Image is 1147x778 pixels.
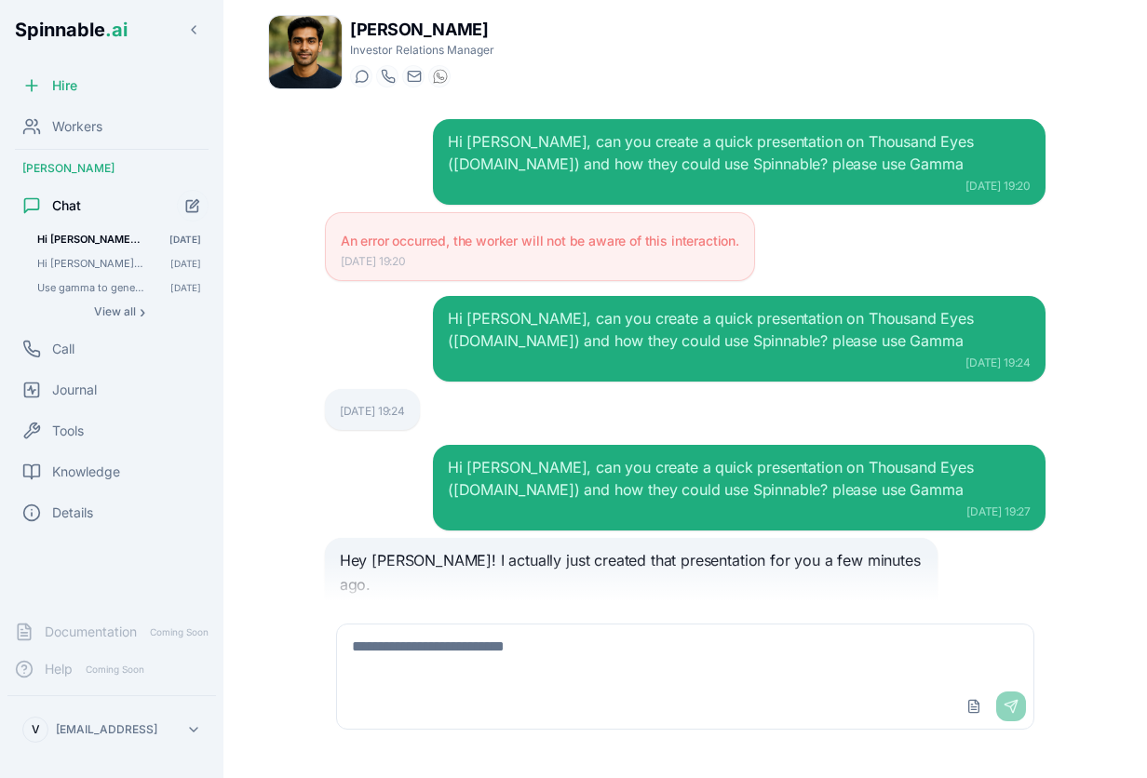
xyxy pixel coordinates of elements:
span: Use gamma to generate a 1-slide presentation about lifting weights. If you cannot do it with a to... [37,281,144,294]
span: [DATE] [170,257,201,270]
span: › [140,304,145,319]
span: Call [52,340,74,358]
span: Hire [52,76,77,95]
button: Start a call with Kai Dvorak [376,65,398,87]
button: WhatsApp [428,65,451,87]
div: [PERSON_NAME] [7,154,216,183]
span: Details [52,503,93,522]
h1: [PERSON_NAME] [350,17,494,43]
div: Hi [PERSON_NAME], can you create a quick presentation on Thousand Eyes ([DOMAIN_NAME]) and how th... [448,307,1031,352]
div: [DATE] 19:27 [448,504,1031,519]
div: [DATE] 19:20 [341,254,739,269]
p: Hey [PERSON_NAME]! I actually just created that presentation for you a few minutes ago. [340,549,923,597]
p: Investor Relations Manager [350,43,494,58]
span: Help [45,660,73,678]
div: [DATE] 19:24 [340,404,405,419]
button: V[EMAIL_ADDRESS] [15,711,209,748]
span: Knowledge [52,463,120,481]
span: .ai [105,19,128,41]
button: Start a chat with Kai Dvorak [350,65,372,87]
span: Journal [52,381,97,399]
span: Spinnable [15,19,128,41]
div: Hi [PERSON_NAME], can you create a quick presentation on Thousand Eyes ([DOMAIN_NAME]) and how th... [448,456,1031,501]
span: Workers [52,117,102,136]
button: Send email to kai.dvorak@getspinnable.ai [402,65,425,87]
span: V [32,722,40,737]
span: Documentation [45,623,137,641]
p: [EMAIL_ADDRESS] [56,722,157,737]
span: View all [94,304,136,319]
button: Show all conversations [30,301,209,323]
span: Hi Kai, can you create a presentation on Gamma about how Concept VC (concept.vc) and Spinnable co... [37,257,144,270]
span: [DATE] [169,233,201,246]
span: Coming Soon [80,661,150,678]
span: Chat [52,196,81,215]
button: Start new chat [177,190,209,221]
span: [DATE] [170,281,201,294]
p: An error occurred, the worker will not be aware of this interaction. [341,232,739,250]
img: WhatsApp [433,69,448,84]
span: Tools [52,422,84,440]
div: [DATE] 19:24 [448,355,1031,370]
span: Hi Kai, can you create a quick presentation on Thousand Eyes (thousandeye.com) and how they could... [37,233,143,246]
img: Kai Dvorak [269,16,342,88]
div: Hi [PERSON_NAME], can you create a quick presentation on Thousand Eyes ([DOMAIN_NAME]) and how th... [448,130,1031,175]
div: [DATE] 19:20 [448,179,1031,194]
span: Coming Soon [144,624,214,641]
